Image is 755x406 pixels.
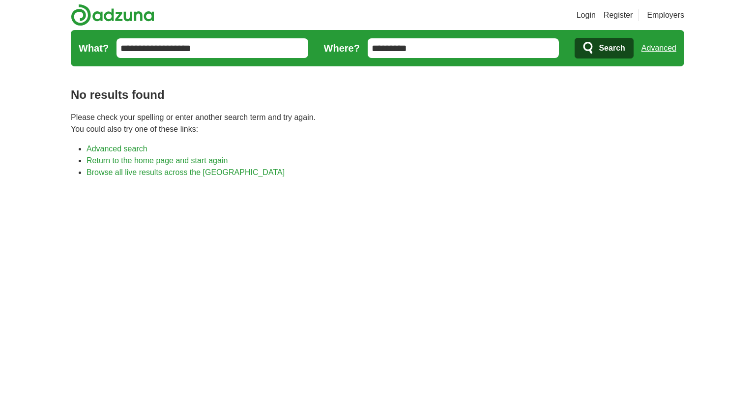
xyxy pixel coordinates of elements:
[641,38,676,58] a: Advanced
[577,9,596,21] a: Login
[604,9,633,21] a: Register
[87,168,285,176] a: Browse all live results across the [GEOGRAPHIC_DATA]
[71,86,684,104] h1: No results found
[79,41,109,56] label: What?
[87,156,228,165] a: Return to the home page and start again
[87,145,147,153] a: Advanced search
[599,38,625,58] span: Search
[647,9,684,21] a: Employers
[575,38,633,58] button: Search
[324,41,360,56] label: Where?
[71,4,154,26] img: Adzuna logo
[71,112,684,135] p: Please check your spelling or enter another search term and try again. You could also try one of ...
